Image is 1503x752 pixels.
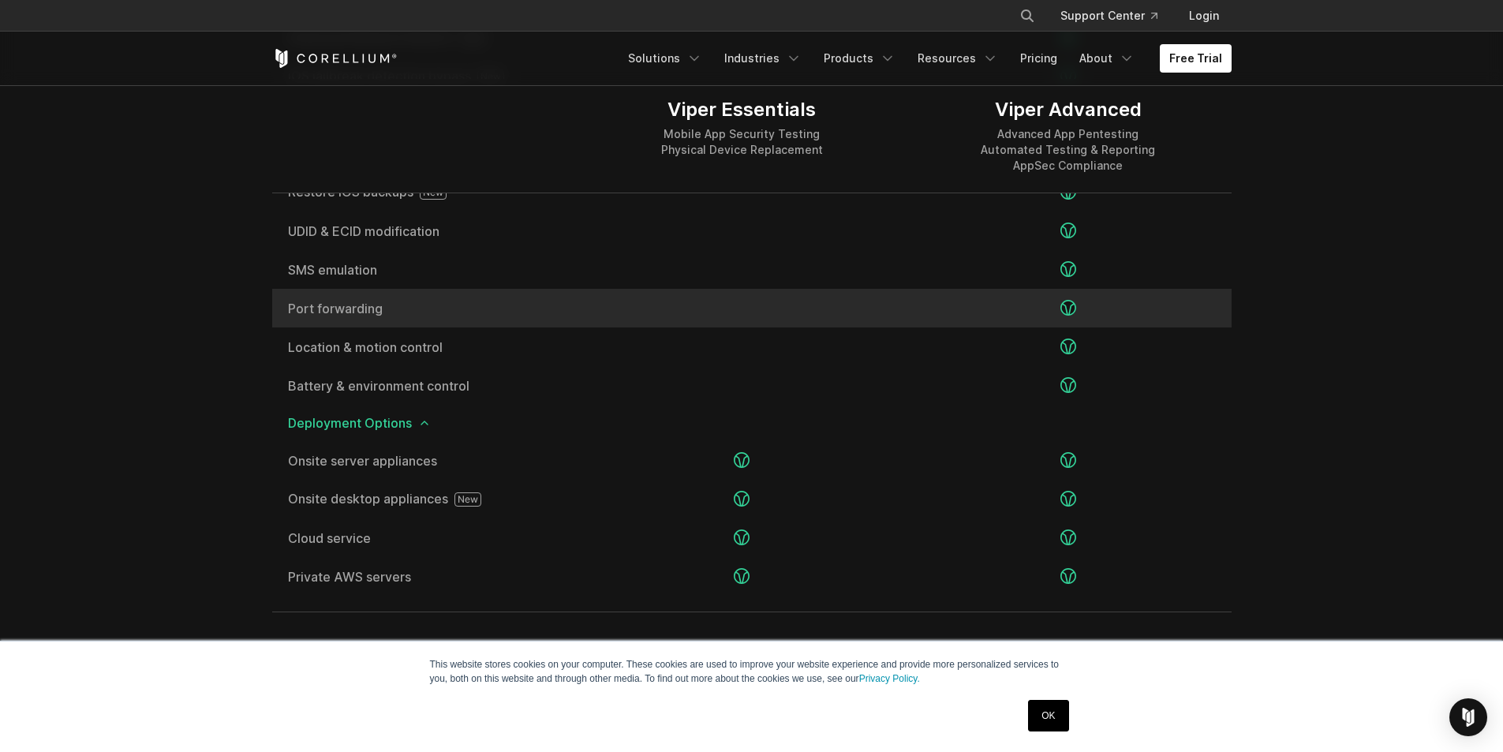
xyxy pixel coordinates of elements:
a: UDID & ECID modification [288,225,563,238]
a: Free Trial [1160,44,1232,73]
span: Deployment Options [288,417,1216,429]
a: Support Center [1048,2,1170,30]
button: Search [1013,2,1041,30]
span: Private AWS servers [288,571,563,583]
a: Privacy Policy. [859,673,920,684]
a: Login [1176,2,1232,30]
div: Open Intercom Messenger [1449,698,1487,736]
div: Viper Essentials [661,98,823,122]
span: Onsite desktop appliances [288,492,563,507]
span: Cloud service [288,532,563,544]
a: Pricing [1011,44,1067,73]
a: Products [814,44,905,73]
p: This website stores cookies on your computer. These cookies are used to improve your website expe... [430,657,1074,686]
a: Resources [908,44,1008,73]
a: Solutions [619,44,712,73]
div: Mobile App Security Testing Physical Device Replacement [661,126,823,158]
div: Advanced App Pentesting Automated Testing & Reporting AppSec Compliance [981,126,1155,174]
div: Viper Advanced [981,98,1155,122]
a: Corellium Home [272,49,398,68]
a: SMS emulation [288,264,563,276]
a: About [1070,44,1144,73]
a: Battery & environment control [288,380,563,392]
a: Port forwarding [288,302,563,315]
a: Industries [715,44,811,73]
div: Navigation Menu [1000,2,1232,30]
span: Onsite server appliances [288,455,563,467]
a: Location & motion control [288,341,563,354]
a: OK [1028,700,1068,731]
div: Navigation Menu [619,44,1232,73]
